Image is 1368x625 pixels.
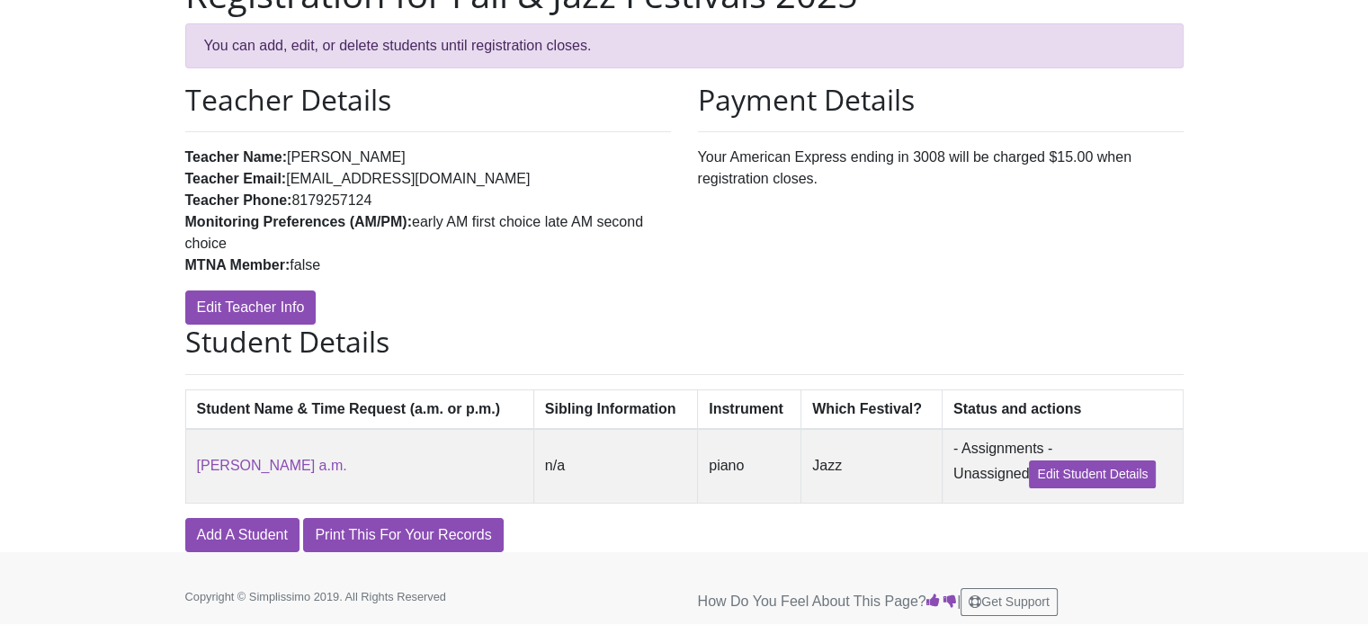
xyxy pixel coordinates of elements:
p: Copyright © Simplissimo 2019. All Rights Reserved [185,588,500,605]
li: 8179257124 [185,190,671,211]
a: Edit Student Details [1029,460,1156,488]
th: Sibling Information [533,389,697,429]
td: n/a [533,429,697,504]
th: Status and actions [942,389,1183,429]
a: Edit Teacher Info [185,290,317,325]
li: early AM first choice late AM second choice [185,211,671,254]
strong: Teacher Name: [185,149,288,165]
strong: MTNA Member: [185,257,291,272]
th: Which Festival? [801,389,943,429]
td: piano [698,429,801,504]
li: [EMAIL_ADDRESS][DOMAIN_NAME] [185,168,671,190]
strong: Teacher Email: [185,171,287,186]
div: You can add, edit, or delete students until registration closes. [185,23,1184,68]
th: Instrument [698,389,801,429]
p: How Do You Feel About This Page? | [698,588,1184,616]
td: - Assignments - Unassigned [942,429,1183,504]
h2: Teacher Details [185,83,671,117]
a: Print This For Your Records [303,518,503,552]
h2: Payment Details [698,83,1184,117]
button: Get Support [961,588,1058,616]
li: false [185,254,671,276]
td: Jazz [801,429,943,504]
a: Add A Student [185,518,300,552]
strong: Monitoring Preferences (AM/PM): [185,214,412,229]
th: Student Name & Time Request (a.m. or p.m.) [185,389,533,429]
li: [PERSON_NAME] [185,147,671,168]
div: Your American Express ending in 3008 will be charged $15.00 when registration closes. [684,83,1197,325]
h2: Student Details [185,325,1184,359]
a: [PERSON_NAME] a.m. [197,458,347,473]
strong: Teacher Phone: [185,192,292,208]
